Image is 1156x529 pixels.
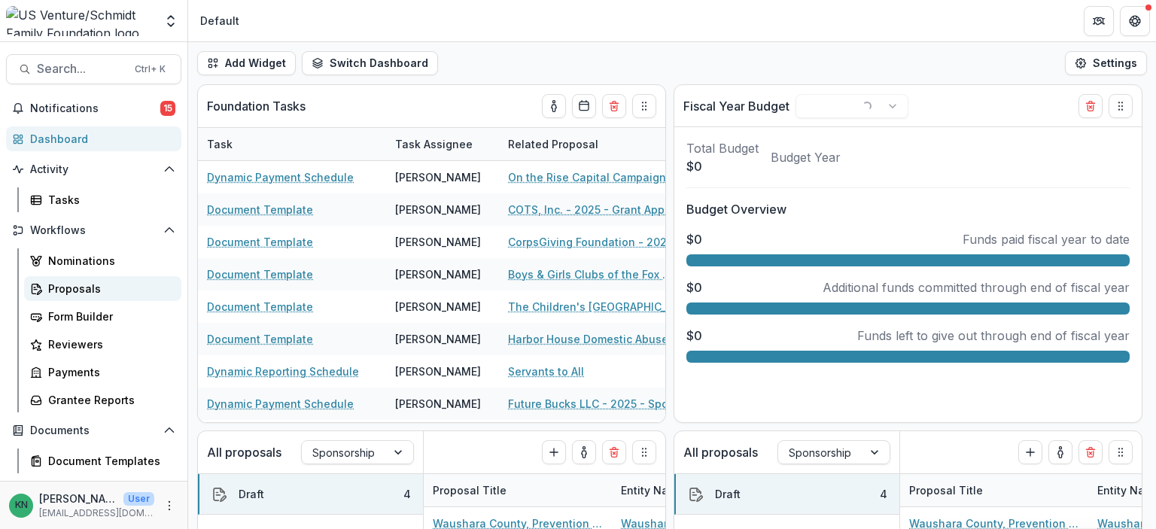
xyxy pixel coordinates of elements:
p: All proposals [683,443,758,461]
a: Document Template [207,234,313,250]
div: Default [200,13,239,29]
button: Open Workflows [6,218,181,242]
button: toggle-assigned-to-me [542,94,566,118]
button: Settings [1065,51,1147,75]
a: Tasks [24,187,181,212]
button: More [160,497,178,515]
p: Budget Year [771,148,841,166]
button: Open Documents [6,418,181,442]
div: Nominations [48,253,169,269]
button: Delete card [602,94,626,118]
div: Entity Name [612,482,693,498]
a: Document Template [207,266,313,282]
p: All proposals [207,443,281,461]
div: Task Assignee [386,128,499,160]
div: Task [198,128,386,160]
span: Workflows [30,224,157,237]
p: Funds paid fiscal year to date [963,230,1130,248]
div: [PERSON_NAME] [395,363,481,379]
a: CorpsGiving Foundation - 2025 - Grant Application [508,234,678,250]
div: Proposal Title [900,482,992,498]
button: Open Contacts [6,479,181,503]
button: Delete card [602,440,626,464]
button: Add Widget [197,51,296,75]
div: Payments [48,364,169,380]
div: [PERSON_NAME] [395,396,481,412]
span: Activity [30,163,157,176]
div: Proposal Title [424,474,612,506]
div: 4 [880,486,887,502]
div: Grantee Reports [48,392,169,408]
p: Fiscal Year Budget [683,97,789,115]
button: Create Proposal [542,440,566,464]
div: [PERSON_NAME] [395,331,481,347]
div: Related Proposal [499,128,687,160]
div: [PERSON_NAME] [395,266,481,282]
button: Delete card [1078,440,1103,464]
div: Task [198,136,242,152]
a: On the Rise Capital Campaign [508,169,666,185]
div: 4 [403,486,411,502]
p: Funds left to give out through end of fiscal year [857,327,1130,345]
a: Dynamic Reporting Schedule [207,363,359,379]
p: User [123,492,154,506]
nav: breadcrumb [194,10,245,32]
a: Nominations [24,248,181,273]
div: Proposals [48,281,169,296]
div: [PERSON_NAME] [395,169,481,185]
p: [EMAIL_ADDRESS][DOMAIN_NAME] [39,506,154,520]
button: Get Help [1120,6,1150,36]
button: Delete card [1078,94,1103,118]
a: Document Template [207,331,313,347]
div: Proposal Title [424,482,516,498]
img: US Venture/Schmidt Family Foundation logo [6,6,154,36]
p: $0 [686,157,759,175]
a: Harbor House Domestic Abuse Programs, Inc. - 2025 - Grant Application [508,331,678,347]
div: Related Proposal [499,136,607,152]
a: Servants to All [508,363,584,379]
a: Document Template [207,202,313,217]
p: [PERSON_NAME] [39,491,117,506]
p: Budget Overview [686,200,1130,218]
a: Dynamic Payment Schedule [207,396,354,412]
a: Grantee Reports [24,388,181,412]
button: Drag [1109,440,1133,464]
button: Open Activity [6,157,181,181]
div: Form Builder [48,309,169,324]
button: Calendar [572,94,596,118]
a: Dashboard [6,126,181,151]
a: Form Builder [24,304,181,329]
a: Proposals [24,276,181,301]
div: [PERSON_NAME] [395,234,481,250]
button: Drag [1109,94,1133,118]
span: Search... [37,62,126,76]
p: Total Budget [686,139,759,157]
a: Reviewers [24,332,181,357]
button: Draft4 [198,474,423,515]
div: [PERSON_NAME] [395,202,481,217]
button: Draft4 [674,474,899,515]
button: toggle-assigned-to-me [572,440,596,464]
p: $0 [686,327,702,345]
button: Drag [632,94,656,118]
p: $0 [686,278,702,296]
a: Document Template [207,299,313,315]
button: Notifications15 [6,96,181,120]
p: Foundation Tasks [207,97,306,115]
div: Draft [239,486,264,502]
a: Payments [24,360,181,385]
div: [PERSON_NAME] [395,299,481,315]
p: $0 [686,230,702,248]
a: COTS, Inc. - 2025 - Grant Application [508,202,678,217]
button: Drag [632,440,656,464]
a: Boys & Girls Clubs of the Fox Valley - 2025 - Grant Application [508,266,678,282]
div: Ctrl + K [132,61,169,78]
div: Proposal Title [900,474,1088,506]
div: Entity Name [612,474,800,506]
div: Dashboard [30,131,169,147]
